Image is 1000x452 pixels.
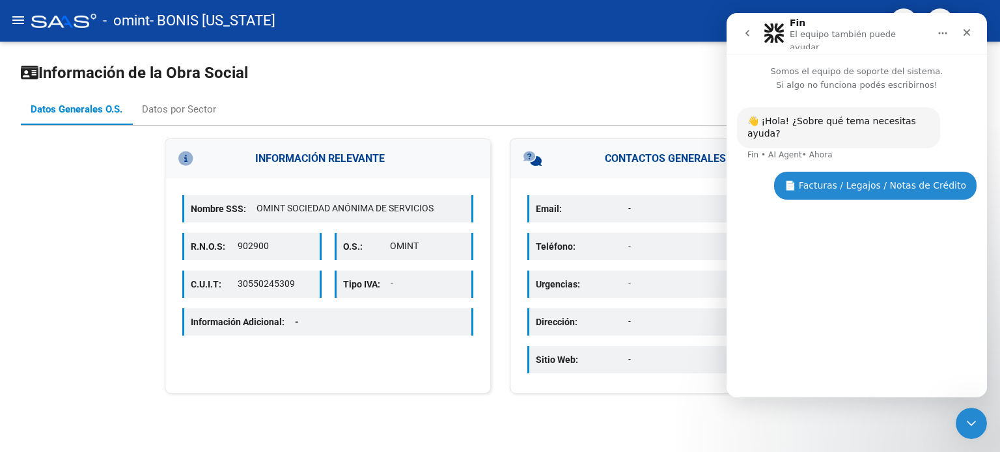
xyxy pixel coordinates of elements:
p: - [628,277,810,291]
p: Nombre SSS: [191,202,257,216]
h3: CONTACTOS GENERALES [510,139,835,178]
div: Datos por Sector [142,102,216,116]
p: Email: [536,202,628,216]
p: - [628,239,810,253]
span: - [295,317,299,327]
p: - [628,352,810,366]
p: Tipo IVA: [343,277,391,291]
p: O.S.: [343,239,390,254]
span: - BONIS [US_STATE] [150,7,275,35]
p: OMINT [390,239,465,253]
p: Teléfono: [536,239,628,254]
mat-icon: menu [10,12,26,28]
iframe: Intercom live chat [956,408,987,439]
p: OMINT SOCIEDAD ANÓNIMA DE SERVICIOS [257,202,465,215]
p: Información Adicional: [191,315,309,329]
h3: INFORMACIÓN RELEVANTE [165,139,490,178]
p: - [628,315,810,328]
p: C.U.I.T: [191,277,238,291]
button: 👤 Acceso / Usuarios [130,373,243,399]
span: - omint [103,7,150,35]
p: - [628,202,810,215]
iframe: Intercom live chat [727,13,987,397]
p: - [391,277,465,291]
p: 902900 [238,239,312,253]
h1: Información de la Obra Social [21,62,979,83]
p: Dirección: [536,315,628,329]
p: Sitio Web: [536,352,628,367]
p: R.N.O.S: [191,239,238,254]
div: Datos Generales O.S. [31,102,122,116]
p: 30550245309 [238,277,312,291]
p: Urgencias: [536,277,628,291]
